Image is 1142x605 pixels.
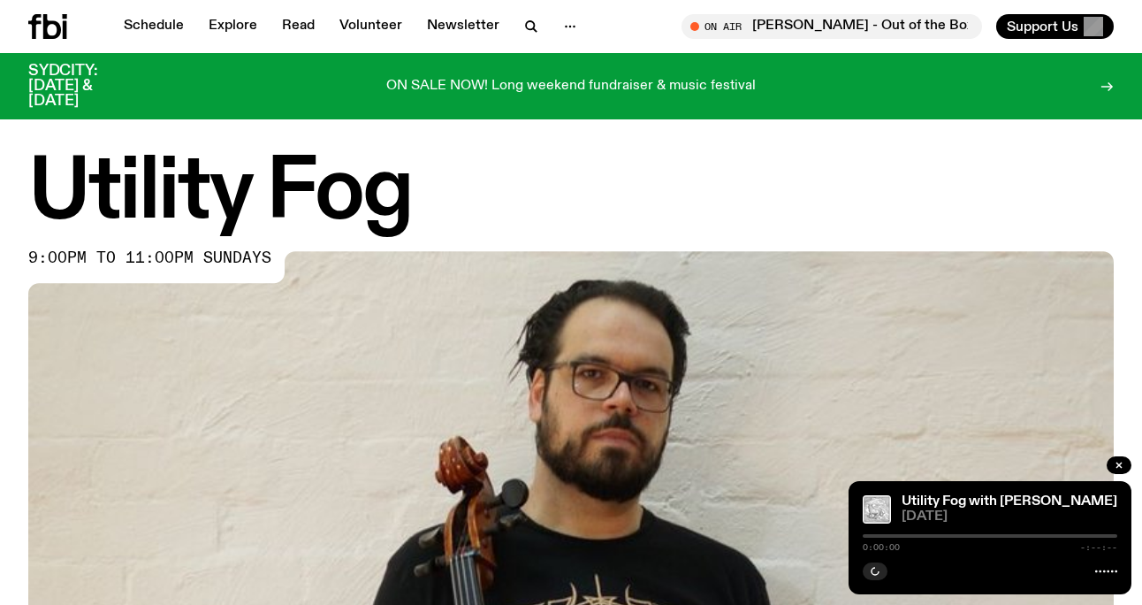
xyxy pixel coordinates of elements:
a: Read [271,14,325,39]
p: ON SALE NOW! Long weekend fundraiser & music festival [386,79,756,95]
h1: Utility Fog [28,154,1114,234]
span: 0:00:00 [863,543,900,552]
span: Support Us [1007,19,1078,34]
a: Volunteer [329,14,413,39]
a: Explore [198,14,268,39]
button: On Air[PERSON_NAME] - Out of the Box [681,14,982,39]
button: Support Us [996,14,1114,39]
span: 9:00pm to 11:00pm sundays [28,251,271,265]
a: Newsletter [416,14,510,39]
a: Schedule [113,14,194,39]
a: Utility Fog with [PERSON_NAME] [902,494,1117,509]
span: -:--:-- [1080,543,1117,552]
img: Cover for Kansai Bruises by Valentina Magaletti & YPY [863,495,891,524]
span: [DATE] [902,510,1117,524]
h3: SYDCITY: [DATE] & [DATE] [28,64,141,109]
